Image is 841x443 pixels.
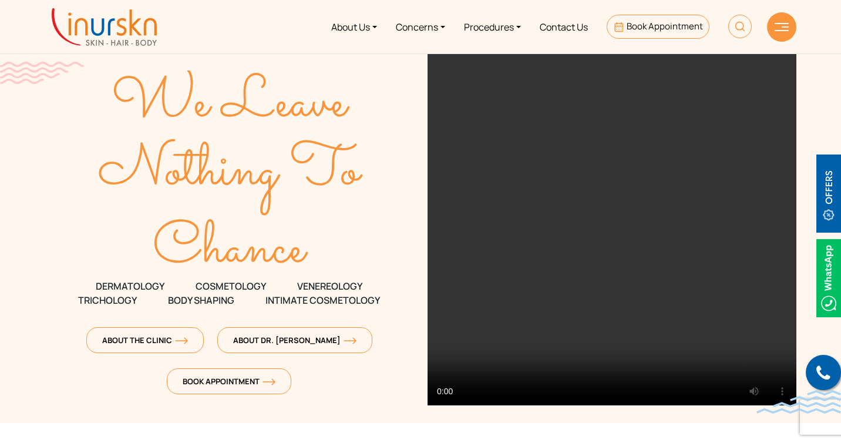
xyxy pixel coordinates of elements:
[196,279,266,293] span: COSMETOLOGY
[167,368,291,394] a: Book Appointmentorange-arrow
[344,337,356,344] img: orange-arrow
[816,271,841,284] a: Whatsappicon
[112,61,350,147] text: We Leave
[175,337,188,344] img: orange-arrow
[322,5,386,49] a: About Us
[96,279,164,293] span: DERMATOLOGY
[168,293,234,307] span: Body Shaping
[265,293,380,307] span: Intimate Cosmetology
[627,20,703,32] span: Book Appointment
[86,327,204,353] a: About The Clinicorange-arrow
[607,15,709,39] a: Book Appointment
[775,23,789,31] img: hamLine.svg
[153,206,309,293] text: Chance
[183,376,275,387] span: Book Appointment
[233,335,356,345] span: About Dr. [PERSON_NAME]
[102,335,188,345] span: About The Clinic
[756,390,841,414] img: bluewave
[816,239,841,317] img: Whatsappicon
[386,5,455,49] a: Concerns
[530,5,597,49] a: Contact Us
[455,5,530,49] a: Procedures
[217,327,372,353] a: About Dr. [PERSON_NAME]orange-arrow
[728,15,752,38] img: HeaderSearch
[297,279,362,293] span: VENEREOLOGY
[263,378,275,385] img: orange-arrow
[52,8,157,46] img: inurskn-logo
[78,293,137,307] span: TRICHOLOGY
[99,128,364,215] text: Nothing To
[816,155,841,233] img: offerBt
